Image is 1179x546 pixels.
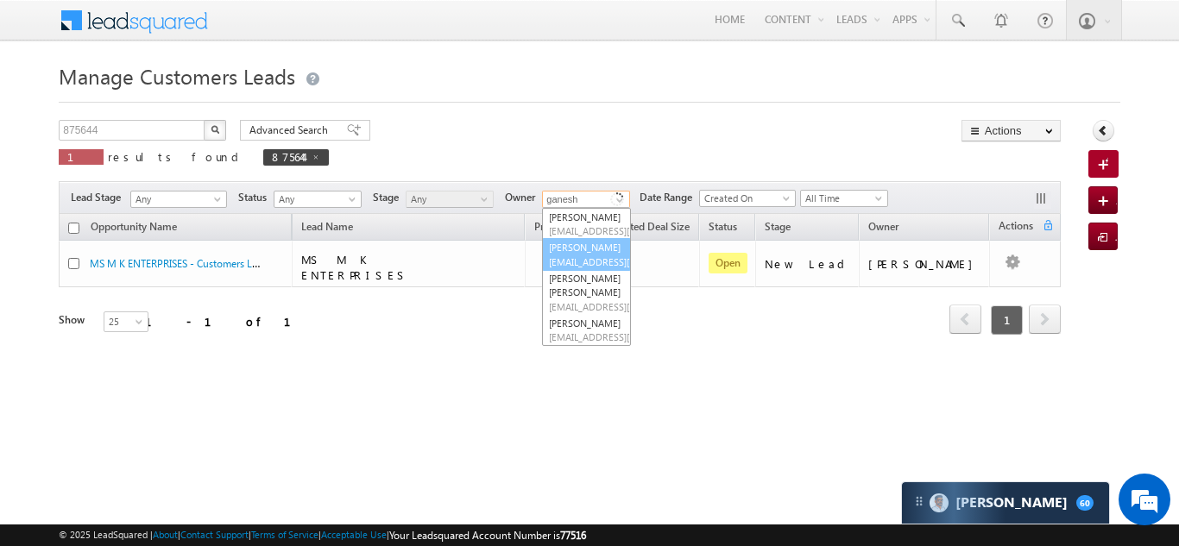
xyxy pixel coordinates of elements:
[901,481,1110,524] div: carter-dragCarter[PERSON_NAME]60
[560,529,586,542] span: 77516
[595,217,698,240] a: Expected Deal Size
[549,255,704,268] span: [EMAIL_ADDRESS][PERSON_NAME][DOMAIN_NAME]
[949,306,981,334] a: prev
[549,224,704,237] span: [EMAIL_ADDRESS][PERSON_NAME][DOMAIN_NAME]
[765,256,851,272] div: New Lead
[90,255,273,270] a: MS M K ENTERPRISES - Customers Leads
[543,315,630,346] a: [PERSON_NAME]
[293,217,362,240] span: Lead Name
[145,311,312,331] div: 1 - 1 of 1
[534,220,571,233] span: Product
[1029,306,1061,334] a: next
[130,191,227,208] a: Any
[82,217,186,240] a: Opportunity Name
[274,191,356,207] span: Any
[131,191,221,207] span: Any
[991,305,1023,335] span: 1
[1029,304,1061,334] span: next
[700,217,746,240] a: Status
[990,217,1042,239] span: Actions
[180,529,249,540] a: Contact Support
[59,312,90,328] div: Show
[505,190,542,205] span: Owner
[71,190,128,205] span: Lead Stage
[373,190,406,205] span: Stage
[301,252,409,282] span: MS M K ENTERPRISES
[709,253,747,273] span: Open
[274,191,362,208] a: Any
[153,529,178,540] a: About
[699,190,796,207] a: Created On
[800,190,888,207] a: All Time
[406,191,494,208] a: Any
[543,209,630,240] a: [PERSON_NAME]
[868,256,981,272] div: [PERSON_NAME]
[912,494,926,508] img: carter-drag
[59,62,295,90] span: Manage Customers Leads
[542,191,630,208] input: Type to Search
[91,220,177,233] span: Opportunity Name
[272,149,303,164] span: 875644
[542,238,631,271] a: [PERSON_NAME]
[549,330,704,343] span: [EMAIL_ADDRESS][PERSON_NAME][DOMAIN_NAME]
[961,120,1061,141] button: Actions
[108,149,245,164] span: results found
[949,304,981,334] span: prev
[603,220,690,233] span: Expected Deal Size
[59,527,586,543] span: © 2025 LeadSquared | | | | |
[104,314,150,329] span: 25
[700,191,790,206] span: Created On
[801,191,883,206] span: All Time
[104,311,148,332] a: 25
[321,529,387,540] a: Acceptable Use
[543,270,630,315] a: [PERSON_NAME] [PERSON_NAME]
[251,529,318,540] a: Terms of Service
[607,191,628,209] a: Show All Items
[765,220,791,233] span: Stage
[640,190,699,205] span: Date Range
[67,149,95,164] span: 1
[549,300,704,313] span: [EMAIL_ADDRESS][PERSON_NAME][DOMAIN_NAME]
[930,493,949,512] img: Carter
[407,191,489,207] span: Any
[955,494,1068,511] span: Carter
[868,220,898,233] span: Owner
[249,122,333,138] span: Advanced Search
[68,223,79,234] input: Check all records
[1076,495,1094,511] span: 60
[756,217,799,240] a: Stage
[238,190,274,205] span: Status
[211,125,219,134] img: Search
[389,529,586,542] span: Your Leadsquared Account Number is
